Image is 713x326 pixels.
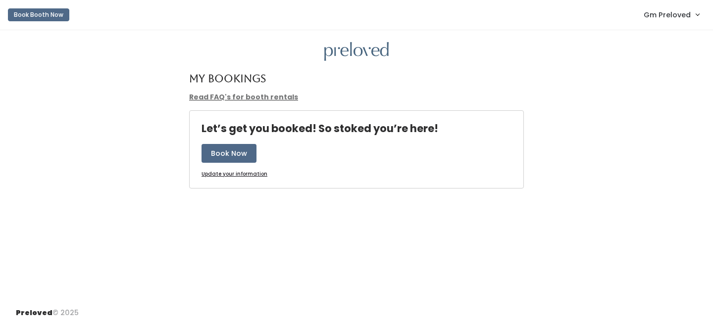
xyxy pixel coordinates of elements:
a: Gm Preloved [634,4,709,25]
h4: My Bookings [189,73,266,84]
span: Preloved [16,308,52,318]
button: Book Now [202,144,256,163]
a: Update your information [202,171,267,178]
u: Update your information [202,170,267,178]
span: Gm Preloved [644,9,691,20]
h4: Let’s get you booked! So stoked you’re here! [202,123,438,134]
button: Book Booth Now [8,8,69,21]
div: © 2025 [16,300,79,318]
a: Book Booth Now [8,4,69,26]
a: Read FAQ's for booth rentals [189,92,298,102]
img: preloved logo [324,42,389,61]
